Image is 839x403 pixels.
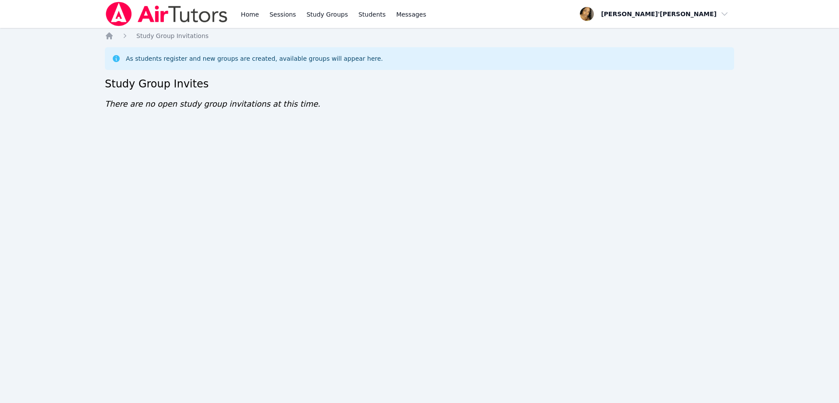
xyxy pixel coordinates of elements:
[105,99,320,108] span: There are no open study group invitations at this time.
[126,54,383,63] div: As students register and new groups are created, available groups will appear here.
[105,31,734,40] nav: Breadcrumb
[396,10,426,19] span: Messages
[136,31,208,40] a: Study Group Invitations
[105,2,229,26] img: Air Tutors
[105,77,734,91] h2: Study Group Invites
[136,32,208,39] span: Study Group Invitations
